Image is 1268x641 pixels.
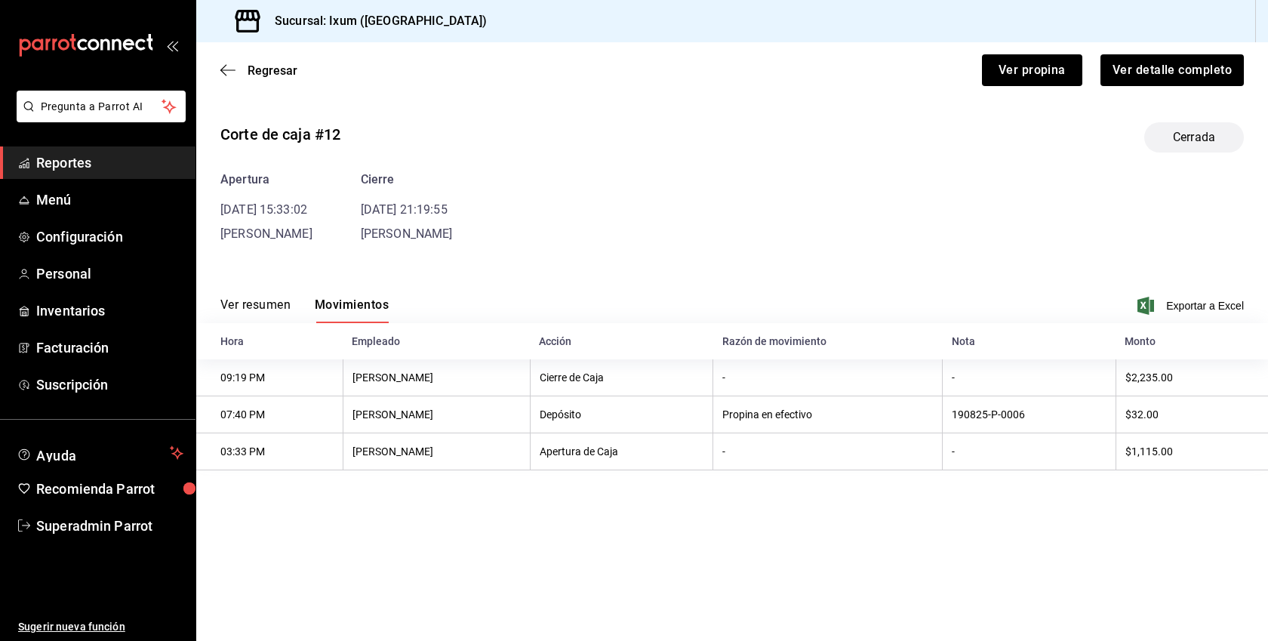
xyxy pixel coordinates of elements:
[11,109,186,125] a: Pregunta a Parrot AI
[220,202,307,217] time: [DATE] 15:33:02
[36,190,183,210] span: Menú
[943,396,1116,433] th: 190825-P-0006
[530,396,712,433] th: Depósito
[36,444,164,462] span: Ayuda
[943,359,1116,396] th: -
[36,337,183,358] span: Facturación
[166,39,178,51] button: open_drawer_menu
[36,300,183,321] span: Inventarios
[1100,54,1244,86] button: Ver detalle completo
[361,171,453,189] div: Cierre
[18,619,183,635] span: Sugerir nueva función
[530,433,712,470] th: Apertura de Caja
[263,12,487,30] h3: Sucursal: Ixum ([GEOGRAPHIC_DATA])
[713,433,943,470] th: -
[713,359,943,396] th: -
[530,359,712,396] th: Cierre de Caja
[1116,396,1268,433] th: $32.00
[361,202,448,217] time: [DATE] 21:19:55
[196,359,343,396] th: 09:19 PM
[1116,359,1268,396] th: $2,235.00
[220,63,297,78] button: Regresar
[36,227,183,247] span: Configuración
[17,91,186,122] button: Pregunta a Parrot AI
[220,123,340,146] div: Corte de caja #12
[36,516,183,536] span: Superadmin Parrot
[220,297,291,323] button: Ver resumen
[361,227,453,241] span: [PERSON_NAME]
[220,297,389,323] div: navigation tabs
[943,433,1116,470] th: -
[220,171,312,189] div: Apertura
[343,396,530,433] th: [PERSON_NAME]
[713,323,943,359] th: Razón de movimiento
[196,433,343,470] th: 03:33 PM
[196,323,343,359] th: Hora
[196,396,343,433] th: 07:40 PM
[36,479,183,499] span: Recomienda Parrot
[1164,128,1224,146] span: Cerrada
[41,99,162,115] span: Pregunta a Parrot AI
[1116,433,1268,470] th: $1,115.00
[343,433,530,470] th: [PERSON_NAME]
[36,374,183,395] span: Suscripción
[943,323,1116,359] th: Nota
[1140,297,1244,315] button: Exportar a Excel
[248,63,297,78] span: Regresar
[530,323,712,359] th: Acción
[220,227,312,241] span: [PERSON_NAME]
[36,153,183,173] span: Reportes
[315,297,389,323] button: Movimientos
[343,323,530,359] th: Empleado
[982,54,1082,86] button: Ver propina
[1116,323,1268,359] th: Monto
[36,263,183,284] span: Personal
[713,396,943,433] th: Propina en efectivo
[343,359,530,396] th: [PERSON_NAME]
